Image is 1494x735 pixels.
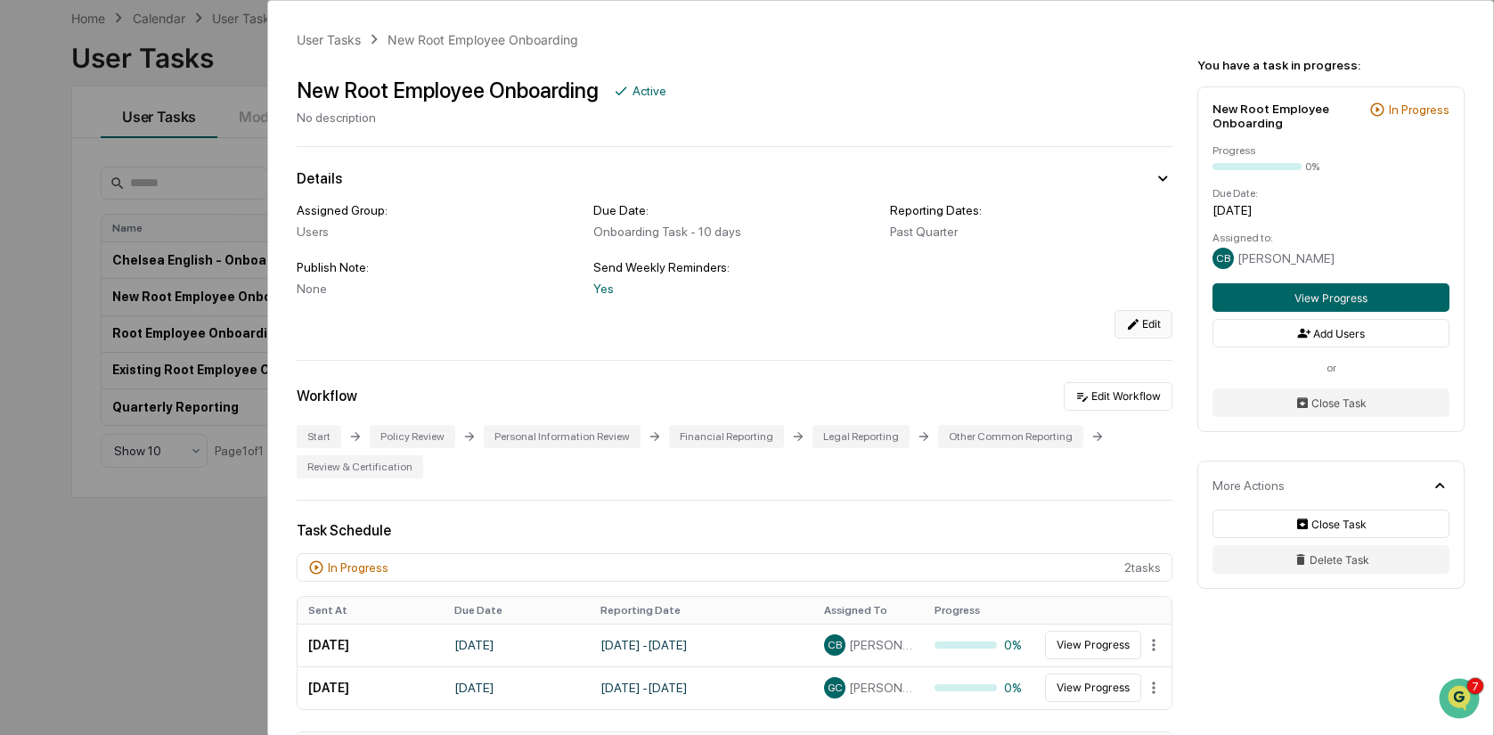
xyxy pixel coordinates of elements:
div: New Root Employee Onboarding [297,78,599,103]
td: [DATE] - [DATE] [590,666,813,709]
img: Go home [46,14,68,36]
div: 2 task s [297,553,1172,582]
div: Legal Reporting [812,425,910,448]
div: Personal Information Review [484,425,641,448]
td: [DATE] [298,624,444,666]
span: [PERSON_NAME] [849,638,913,652]
td: [DATE] [444,624,590,666]
div: Progress [1212,144,1449,157]
th: Progress [924,597,1034,624]
div: Publish Note: [297,260,579,274]
div: Due Date: [1212,187,1449,200]
button: Delete Task [1212,545,1449,574]
div: Active [633,84,666,98]
th: Reporting Date [590,597,813,624]
div: 0% [935,681,1024,695]
span: CB [828,639,842,651]
div: Yes [593,282,876,296]
span: [PERSON_NAME] [849,681,913,695]
div: Workflow [297,388,357,404]
div: Reporting Dates: [890,203,1172,217]
button: View Progress [1045,674,1141,702]
span: [PERSON_NAME] [1237,251,1335,265]
button: Edit Workflow [1064,382,1172,411]
div: Financial Reporting [669,425,784,448]
td: [DATE] - [DATE] [590,624,813,666]
button: Add Users [1212,319,1449,347]
div: Send Weekly Reminders: [593,260,876,274]
button: View Progress [1212,283,1449,312]
div: Review & Certification [297,455,423,478]
div: Details [297,170,342,187]
td: [DATE] [444,666,590,709]
th: Due Date [444,597,590,624]
iframe: Open customer support [1437,676,1485,724]
div: Policy Review [370,425,455,448]
div: New Root Employee Onboarding [1212,102,1362,130]
div: I am sure I am missing this but how do I update the automated reminder emails that go out for new... [116,78,315,163]
div: You have a task in progress: [1197,58,1465,72]
div: In Progress [328,560,388,575]
div: [DATE] [1212,203,1449,217]
button: Close Task [1212,388,1449,417]
div: Assigned Group: [297,203,579,217]
div: 0% [935,638,1024,652]
button: Send [308,549,330,570]
div: Past Quarter [890,225,1172,239]
div: New Root Employee Onboarding [388,32,578,47]
span: CB [1216,252,1230,265]
th: Sent At [298,597,444,624]
div: Assigned to: [1212,232,1449,244]
td: [DATE] [298,666,444,709]
div: Due Date: [593,203,876,217]
span: GC [828,682,843,694]
span: 9 seconds ago [247,176,324,190]
button: Close Task [1212,510,1449,538]
div: Start [297,425,341,448]
div: Onboarding Task - 10 days [593,225,876,239]
div: User Tasks [297,32,361,47]
div: 0% [1305,160,1319,173]
div: In Progress [1389,102,1449,117]
div: Other Common Reporting [938,425,1083,448]
button: Edit [1114,310,1172,339]
div: More Actions [1212,478,1285,493]
button: back [18,14,39,36]
th: Assigned To [813,597,924,624]
div: Task Schedule [297,522,1172,539]
div: Users [297,225,579,239]
div: or [1212,362,1449,374]
button: View Progress [1045,631,1141,659]
div: No description [297,110,666,125]
div: None [297,282,579,296]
